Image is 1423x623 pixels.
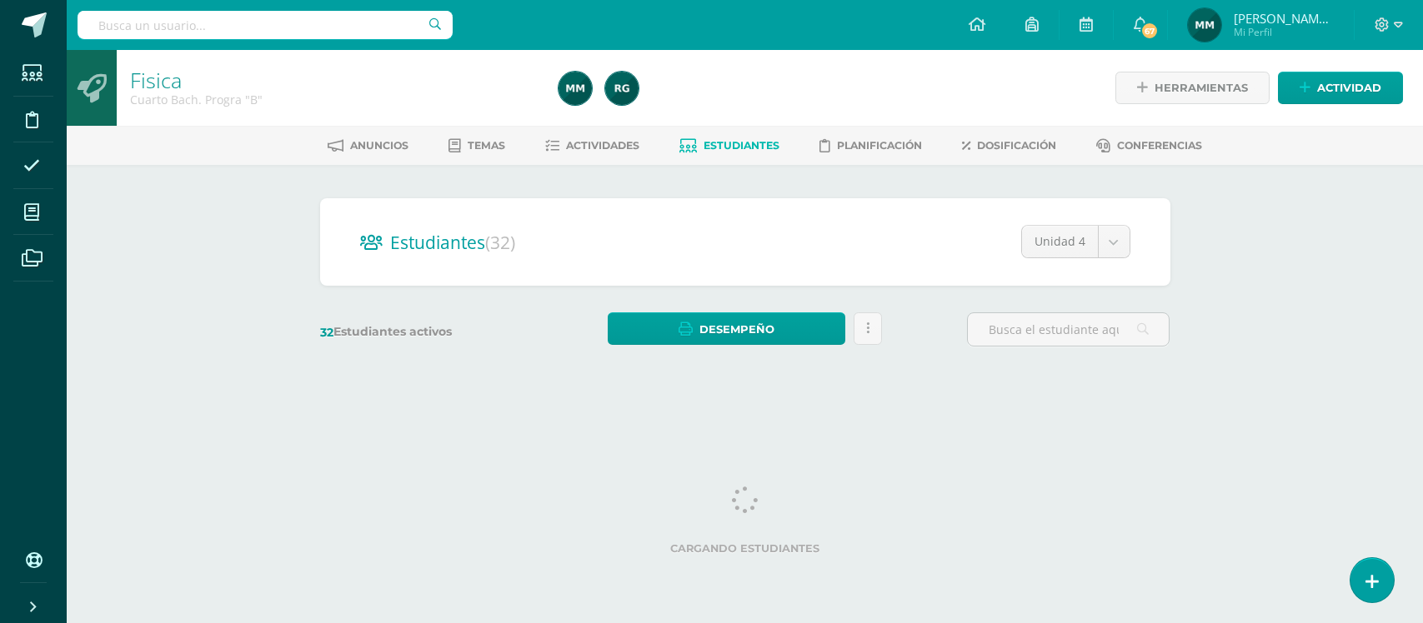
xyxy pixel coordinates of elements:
[608,312,845,345] a: Desempeño
[320,325,333,340] span: 32
[468,139,505,152] span: Temas
[679,132,779,159] a: Estudiantes
[130,66,182,94] a: Fisica
[968,313,1169,346] input: Busca el estudiante aquí...
[485,231,515,254] span: (32)
[320,324,523,340] label: Estudiantes activos
[962,132,1056,159] a: Dosificación
[605,72,639,105] img: e044b199acd34bf570a575bac584e1d1.png
[1278,72,1403,104] a: Actividad
[1155,72,1248,103] span: Herramientas
[390,231,515,254] span: Estudiantes
[704,139,779,152] span: Estudiantes
[1022,226,1130,257] a: Unidad 4
[1096,132,1202,159] a: Conferencias
[559,72,592,105] img: 1eb62c5f52af67772d86aeebb57c5bc6.png
[130,68,539,92] h1: Fisica
[1035,226,1085,257] span: Unidad 4
[977,139,1056,152] span: Dosificación
[78,11,453,39] input: Busca un usuario...
[1115,72,1270,104] a: Herramientas
[1188,8,1221,42] img: 1eb62c5f52af67772d86aeebb57c5bc6.png
[566,139,639,152] span: Actividades
[1317,72,1381,103] span: Actividad
[448,132,505,159] a: Temas
[699,314,774,345] span: Desempeño
[819,132,922,159] a: Planificación
[327,542,1164,555] label: Cargando estudiantes
[1140,22,1159,40] span: 67
[328,132,408,159] a: Anuncios
[130,92,539,107] div: Cuarto Bach. Progra 'B'
[837,139,922,152] span: Planificación
[1117,139,1202,152] span: Conferencias
[1234,25,1334,39] span: Mi Perfil
[350,139,408,152] span: Anuncios
[1234,10,1334,27] span: [PERSON_NAME] de [PERSON_NAME]
[545,132,639,159] a: Actividades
